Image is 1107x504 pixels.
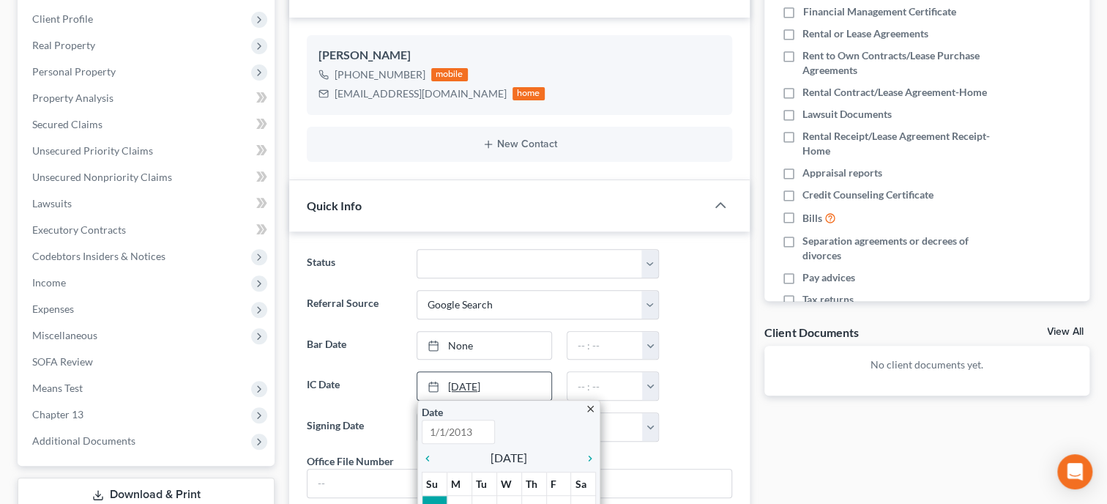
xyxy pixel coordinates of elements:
[802,129,996,158] span: Rental Receipt/Lease Agreement Receipt-Home
[417,332,551,360] a: None
[20,85,275,111] a: Property Analysis
[299,412,409,442] label: Signing Date
[802,292,854,307] span: Tax returns
[32,223,126,236] span: Executory Contracts
[802,270,855,285] span: Pay advices
[422,449,441,467] a: chevron_left
[32,250,165,262] span: Codebtors Insiders & Notices
[32,144,153,157] span: Unsecured Priority Claims
[802,234,996,263] span: Separation agreements or decrees of divorces
[307,453,394,469] div: Office File Number
[318,47,720,64] div: [PERSON_NAME]
[32,171,172,183] span: Unsecured Nonpriority Claims
[422,420,495,444] input: 1/1/2013
[32,92,113,104] span: Property Analysis
[764,325,858,340] div: Client Documents
[307,470,731,497] input: --
[422,453,441,464] i: chevron_left
[577,449,596,467] a: chevron_right
[20,190,275,217] a: Lawsuits
[571,472,596,496] th: Sa
[567,413,643,441] input: -- : --
[491,449,527,467] span: [DATE]
[32,197,72,210] span: Lawsuits
[496,472,521,496] th: W
[512,87,545,100] div: home
[299,371,409,401] label: IC Date
[32,329,97,341] span: Miscellaneous
[802,211,822,226] span: Bills
[802,107,892,122] span: Lawsuit Documents
[776,357,1078,372] p: No client documents yet.
[307,199,362,212] span: Quick Info
[431,68,468,81] div: mobile
[802,4,955,19] span: Financial Management Certificate
[546,472,571,496] th: F
[20,349,275,375] a: SOFA Review
[585,404,596,415] i: close
[20,138,275,164] a: Unsecured Priority Claims
[32,276,66,289] span: Income
[318,138,720,150] button: New Contact
[32,303,74,315] span: Expenses
[32,408,83,420] span: Chapter 13
[299,249,409,278] label: Status
[32,118,102,130] span: Secured Claims
[577,453,596,464] i: chevron_right
[802,85,987,100] span: Rental Contract/Lease Agreement-Home
[32,12,93,25] span: Client Profile
[20,111,275,138] a: Secured Claims
[32,65,116,78] span: Personal Property
[422,472,447,496] th: Su
[567,372,643,400] input: -- : --
[299,331,409,360] label: Bar Date
[472,472,497,496] th: Tu
[802,188,933,202] span: Credit Counseling Certificate
[32,355,93,368] span: SOFA Review
[447,472,472,496] th: M
[20,217,275,243] a: Executory Contracts
[32,39,95,51] span: Real Property
[585,400,596,417] a: close
[422,404,443,420] label: Date
[20,164,275,190] a: Unsecured Nonpriority Claims
[335,67,425,82] div: [PHONE_NUMBER]
[802,26,928,41] span: Rental or Lease Agreements
[521,472,546,496] th: Th
[417,372,551,400] a: [DATE]
[802,166,882,180] span: Appraisal reports
[32,382,83,394] span: Means Test
[567,332,643,360] input: -- : --
[1047,327,1084,337] a: View All
[32,434,135,447] span: Additional Documents
[299,290,409,319] label: Referral Source
[335,86,507,101] div: [EMAIL_ADDRESS][DOMAIN_NAME]
[1057,454,1092,489] div: Open Intercom Messenger
[802,48,996,78] span: Rent to Own Contracts/Lease Purchase Agreements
